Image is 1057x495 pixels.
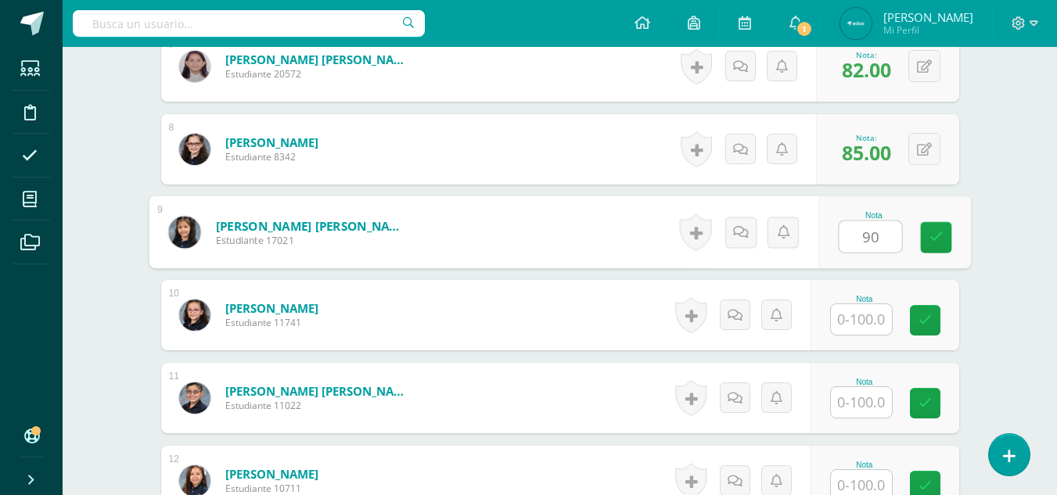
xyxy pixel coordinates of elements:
div: Nota [830,461,899,469]
img: 911dbff7d15ffaf282c49e5f00b41c3d.png [840,8,872,39]
input: Busca un usuario... [73,10,425,37]
span: 1 [796,20,813,38]
input: 0-100.0 [831,304,892,335]
input: 0-100.0 [831,387,892,418]
span: Estudiante 11022 [225,399,413,412]
span: Estudiante 8342 [225,150,318,163]
span: Estudiante 10711 [225,482,318,495]
a: [PERSON_NAME] [225,466,318,482]
img: fb10de129a94cd1be86e7fc5aef902fa.png [179,134,210,165]
span: 82.00 [842,56,891,83]
div: Nota: [842,49,891,60]
span: 85.00 [842,139,891,166]
span: Estudiante 11741 [225,316,318,329]
a: [PERSON_NAME] [PERSON_NAME] [225,383,413,399]
img: 95fb02b52910eff17c7897c45c5205ee.png [168,216,200,248]
input: 0-100.0 [839,221,901,253]
div: Nota [830,295,899,303]
img: 526c3c5f26e76f301edcb68ff5a190cc.png [179,382,210,414]
img: 2ecd83a93182a76464579943b976232b.png [179,300,210,331]
img: 8b5f12faf9c0cef2d124b6f000408e03.png [179,51,210,82]
a: [PERSON_NAME] [PERSON_NAME] [215,217,408,234]
span: Estudiante 17021 [215,234,408,248]
div: Nota [838,211,909,220]
div: Nota [830,378,899,386]
span: Mi Perfil [883,23,973,37]
a: [PERSON_NAME] [PERSON_NAME] [225,52,413,67]
a: [PERSON_NAME] [225,300,318,316]
a: [PERSON_NAME] [225,135,318,150]
span: Estudiante 20572 [225,67,413,81]
div: Nota: [842,132,891,143]
span: [PERSON_NAME] [883,9,973,25]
